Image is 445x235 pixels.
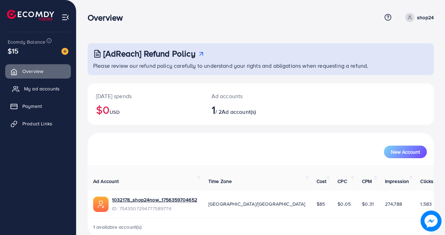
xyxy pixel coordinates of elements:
[112,205,197,212] span: ID: 7543507294777589776
[5,82,71,96] a: My ad accounts
[22,68,43,75] span: Overview
[208,200,305,207] span: [GEOGRAPHIC_DATA]/[GEOGRAPHIC_DATA]
[93,197,109,212] img: ic-ads-acc.e4c84228.svg
[212,102,215,118] span: 1
[417,13,434,22] p: shop24
[421,211,442,232] img: image
[338,178,347,185] span: CPC
[24,85,60,92] span: My ad accounts
[420,178,433,185] span: Clicks
[222,108,256,116] span: Ad account(s)
[103,49,195,59] h3: [AdReach] Refund Policy
[5,117,71,131] a: Product Links
[93,178,119,185] span: Ad Account
[385,200,402,207] span: 274,788
[385,178,409,185] span: Impression
[317,200,325,207] span: $85
[212,103,281,116] h2: / 2
[362,200,374,207] span: $0.31
[402,13,434,22] a: shop24
[8,38,45,45] span: Ecomdy Balance
[61,48,68,55] img: image
[317,178,327,185] span: Cost
[110,109,119,116] span: USD
[22,103,42,110] span: Payment
[5,99,71,113] a: Payment
[96,92,195,100] p: [DATE] spends
[7,10,54,21] img: logo
[362,178,372,185] span: CPM
[112,196,197,203] a: 1032178_shop24now_1756359704652
[384,146,427,158] button: New Account
[93,61,430,70] p: Please review our refund policy carefully to understand your rights and obligations when requesti...
[391,149,420,154] span: New Account
[212,92,281,100] p: Ad accounts
[96,103,195,116] h2: $0
[208,178,232,185] span: Time Zone
[8,46,18,56] span: $15
[61,13,69,21] img: menu
[5,64,71,78] a: Overview
[338,200,351,207] span: $0.05
[22,120,52,127] span: Product Links
[93,223,142,230] span: 1 available account(s)
[88,13,128,23] h3: Overview
[420,200,432,207] span: 1,583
